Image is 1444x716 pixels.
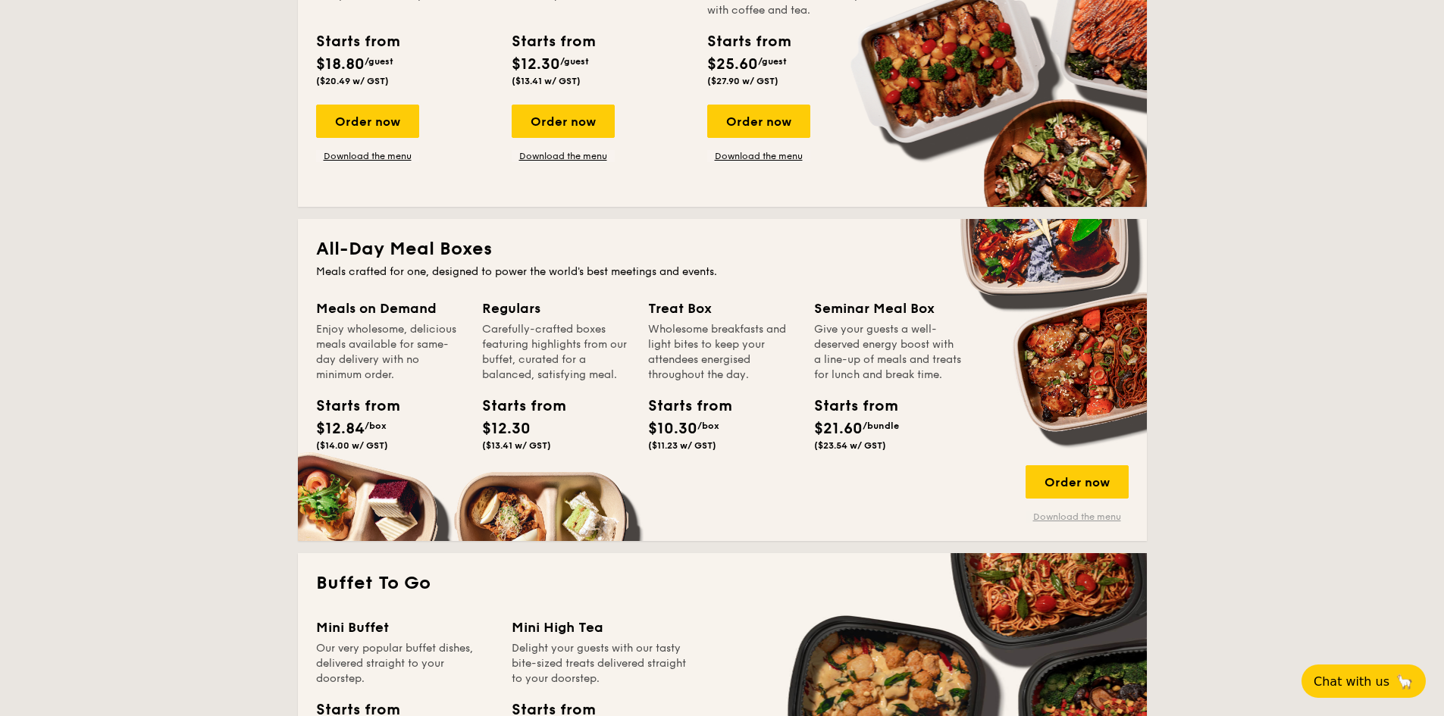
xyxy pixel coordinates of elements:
span: $21.60 [814,420,863,438]
span: $10.30 [648,420,697,438]
span: ($20.49 w/ GST) [316,76,389,86]
a: Download the menu [707,150,810,162]
div: Mini High Tea [512,617,689,638]
span: ($13.41 w/ GST) [512,76,581,86]
span: /bundle [863,421,899,431]
div: Our very popular buffet dishes, delivered straight to your doorstep. [316,641,493,686]
span: /guest [758,56,787,67]
div: Delight your guests with our tasty bite-sized treats delivered straight to your doorstep. [512,641,689,686]
span: /guest [365,56,393,67]
div: Order now [1026,465,1129,499]
span: ($13.41 w/ GST) [482,440,551,451]
span: $18.80 [316,55,365,73]
button: Chat with us🦙 [1301,664,1426,698]
div: Seminar Meal Box [814,298,962,319]
div: Regulars [482,298,630,319]
div: Starts from [707,30,790,53]
span: ($27.90 w/ GST) [707,76,778,86]
span: Chat with us [1314,674,1389,689]
div: Order now [512,105,615,138]
span: $25.60 [707,55,758,73]
span: /box [697,421,719,431]
span: ($23.54 w/ GST) [814,440,886,451]
div: Starts from [814,395,882,417]
span: $12.30 [482,420,531,438]
div: Starts from [512,30,594,53]
div: Enjoy wholesome, delicious meals available for same-day delivery with no minimum order. [316,322,464,383]
span: $12.30 [512,55,560,73]
div: Treat Box [648,298,796,319]
div: Starts from [482,395,550,417]
a: Download the menu [1026,511,1129,523]
h2: Buffet To Go [316,571,1129,596]
a: Download the menu [316,150,419,162]
h2: All-Day Meal Boxes [316,237,1129,261]
div: Starts from [648,395,716,417]
div: Order now [707,105,810,138]
span: /box [365,421,387,431]
div: Meals on Demand [316,298,464,319]
div: Starts from [316,395,384,417]
div: Carefully-crafted boxes featuring highlights from our buffet, curated for a balanced, satisfying ... [482,322,630,383]
div: Order now [316,105,419,138]
div: Meals crafted for one, designed to power the world's best meetings and events. [316,264,1129,280]
span: /guest [560,56,589,67]
span: ($14.00 w/ GST) [316,440,388,451]
a: Download the menu [512,150,615,162]
span: $12.84 [316,420,365,438]
span: ($11.23 w/ GST) [648,440,716,451]
div: Starts from [316,30,399,53]
div: Give your guests a well-deserved energy boost with a line-up of meals and treats for lunch and br... [814,322,962,383]
div: Wholesome breakfasts and light bites to keep your attendees energised throughout the day. [648,322,796,383]
div: Mini Buffet [316,617,493,638]
span: 🦙 [1395,673,1414,690]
